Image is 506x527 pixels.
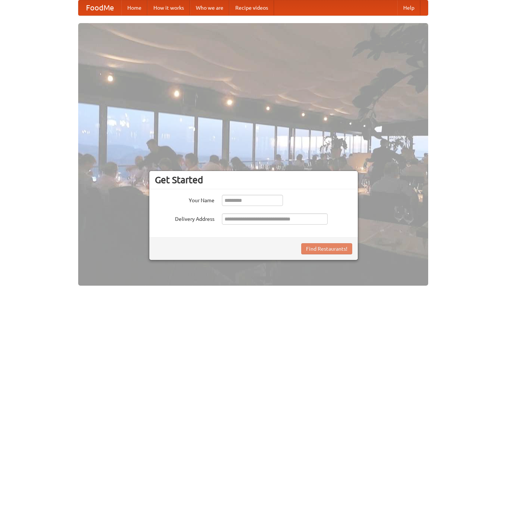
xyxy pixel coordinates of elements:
[147,0,190,15] a: How it works
[190,0,229,15] a: Who we are
[229,0,274,15] a: Recipe videos
[155,195,214,204] label: Your Name
[155,174,352,185] h3: Get Started
[397,0,420,15] a: Help
[121,0,147,15] a: Home
[155,213,214,223] label: Delivery Address
[79,0,121,15] a: FoodMe
[301,243,352,254] button: Find Restaurants!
